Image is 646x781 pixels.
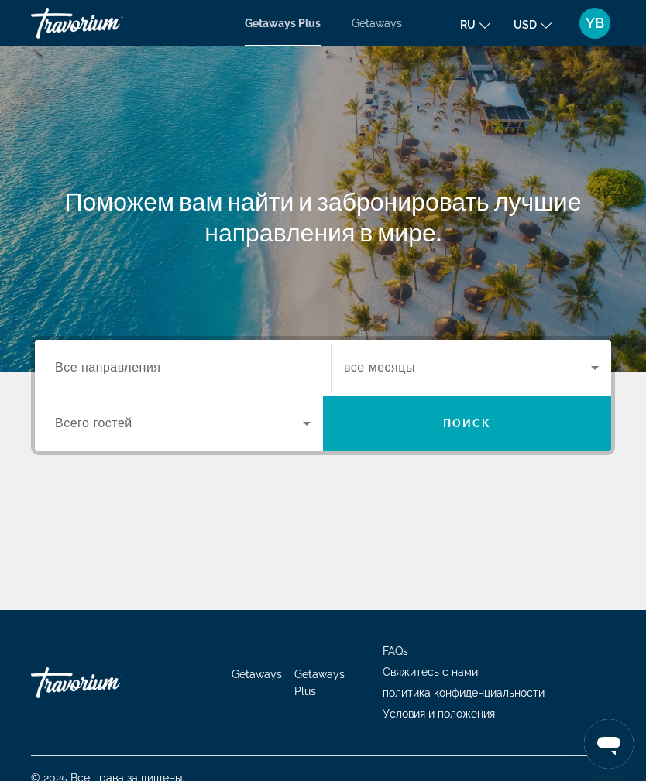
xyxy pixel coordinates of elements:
button: Search [323,396,611,451]
button: Change currency [514,13,552,36]
span: ru [460,19,476,31]
a: Getaways Plus [245,17,321,29]
button: User Menu [575,7,615,39]
a: политика конфиденциальности [383,687,545,699]
span: Поиск [443,417,492,430]
span: Все направления [55,361,161,374]
a: Getaways [352,17,402,29]
span: все месяцы [344,361,415,374]
a: Свяжитесь с нами [383,666,478,678]
span: Всего гостей [55,416,132,430]
button: Change language [460,13,490,36]
a: FAQs [383,645,408,657]
a: Условия и положения [383,707,495,720]
iframe: Кнопка для запуску вікна повідомлень [584,719,634,769]
h1: Поможем вам найти и забронировать лучшие направления в мире. [33,186,613,248]
a: Travorium [31,3,186,43]
a: Getaways [232,668,282,680]
div: Search widget [35,340,611,451]
input: Select destination [55,359,311,378]
a: Go Home [31,659,186,706]
span: YB [586,15,604,31]
span: USD [514,19,537,31]
a: Getaways Plus [294,668,345,697]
